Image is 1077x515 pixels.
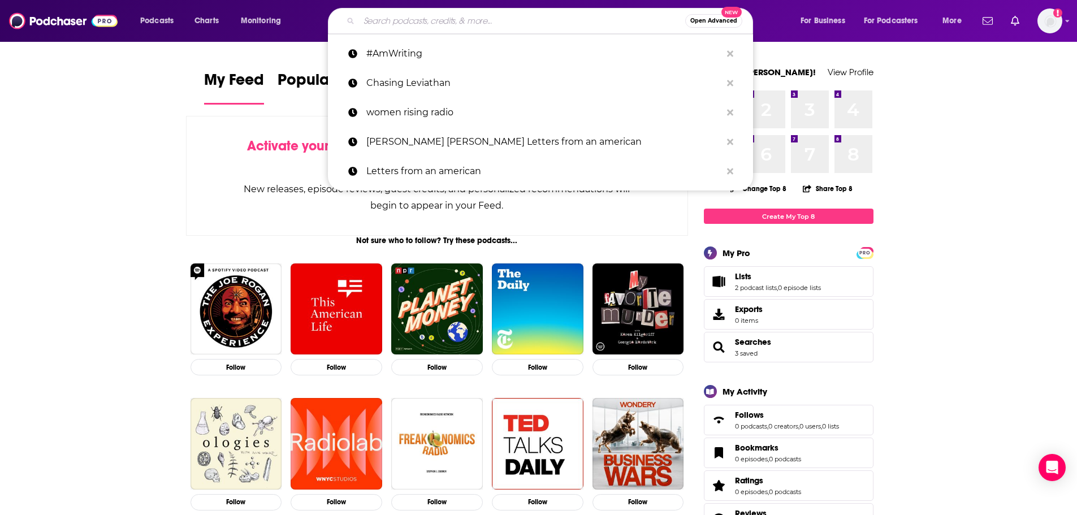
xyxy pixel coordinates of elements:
[708,339,730,355] a: Searches
[339,8,764,34] div: Search podcasts, credits, & more...
[768,488,769,496] span: ,
[735,455,768,463] a: 0 episodes
[291,359,382,375] button: Follow
[708,306,730,322] span: Exports
[492,494,583,510] button: Follow
[1053,8,1062,18] svg: Add a profile image
[767,422,768,430] span: ,
[935,12,976,30] button: open menu
[735,337,771,347] a: Searches
[704,438,873,468] span: Bookmarks
[233,12,296,30] button: open menu
[793,12,859,30] button: open menu
[592,494,684,510] button: Follow
[243,181,632,214] div: New releases, episode reviews, guest credits, and personalized recommendations will begin to appe...
[186,236,689,245] div: Not sure who to follow? Try these podcasts...
[592,263,684,355] img: My Favorite Murder with Karen Kilgariff and Georgia Hardstark
[140,13,174,29] span: Podcasts
[768,422,798,430] a: 0 creators
[857,12,935,30] button: open menu
[723,248,750,258] div: My Pro
[391,263,483,355] img: Planet Money
[735,317,763,324] span: 0 items
[366,68,721,98] p: Chasing Leviathan
[735,284,777,292] a: 2 podcast lists
[735,304,763,314] span: Exports
[735,271,751,282] span: Lists
[366,127,721,157] p: heather cox richardson Letters from an american
[708,478,730,494] a: Ratings
[204,70,264,105] a: My Feed
[391,398,483,490] img: Freakonomics Radio
[278,70,374,105] a: Popular Feed
[822,422,839,430] a: 0 lists
[704,209,873,224] a: Create My Top 8
[802,178,853,200] button: Share Top 8
[799,422,821,430] a: 0 users
[328,98,753,127] a: women rising radio
[328,68,753,98] a: Chasing Leviathan
[704,67,816,77] a: Welcome [PERSON_NAME]!
[864,13,918,29] span: For Podcasters
[291,263,382,355] img: This American Life
[492,359,583,375] button: Follow
[291,398,382,490] img: Radiolab
[685,14,742,28] button: Open AdvancedNew
[704,470,873,501] span: Ratings
[777,284,778,292] span: ,
[708,274,730,289] a: Lists
[191,359,282,375] button: Follow
[735,422,767,430] a: 0 podcasts
[278,70,374,96] span: Popular Feed
[1037,8,1062,33] img: User Profile
[735,410,839,420] a: Follows
[690,18,737,24] span: Open Advanced
[291,494,382,510] button: Follow
[704,299,873,330] a: Exports
[191,398,282,490] img: Ologies with Alie Ward
[592,398,684,490] img: Business Wars
[194,13,219,29] span: Charts
[723,386,767,397] div: My Activity
[721,7,742,18] span: New
[391,359,483,375] button: Follow
[858,249,872,257] span: PRO
[366,98,721,127] p: women rising radio
[492,398,583,490] img: TED Talks Daily
[328,127,753,157] a: [PERSON_NAME] [PERSON_NAME] Letters from an american
[735,488,768,496] a: 0 episodes
[1039,454,1066,481] div: Open Intercom Messenger
[769,455,801,463] a: 0 podcasts
[492,263,583,355] img: The Daily
[724,181,794,196] button: Change Top 8
[978,11,997,31] a: Show notifications dropdown
[801,13,845,29] span: For Business
[9,10,118,32] img: Podchaser - Follow, Share and Rate Podcasts
[778,284,821,292] a: 0 episode lists
[243,138,632,171] div: by following Podcasts, Creators, Lists, and other Users!
[328,39,753,68] a: #AmWriting
[735,349,758,357] a: 3 saved
[328,157,753,186] a: Letters from an american
[1037,8,1062,33] button: Show profile menu
[1037,8,1062,33] span: Logged in as gbrussel
[735,410,764,420] span: Follows
[821,422,822,430] span: ,
[704,332,873,362] span: Searches
[204,70,264,96] span: My Feed
[704,405,873,435] span: Follows
[735,443,778,453] span: Bookmarks
[191,263,282,355] img: The Joe Rogan Experience
[241,13,281,29] span: Monitoring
